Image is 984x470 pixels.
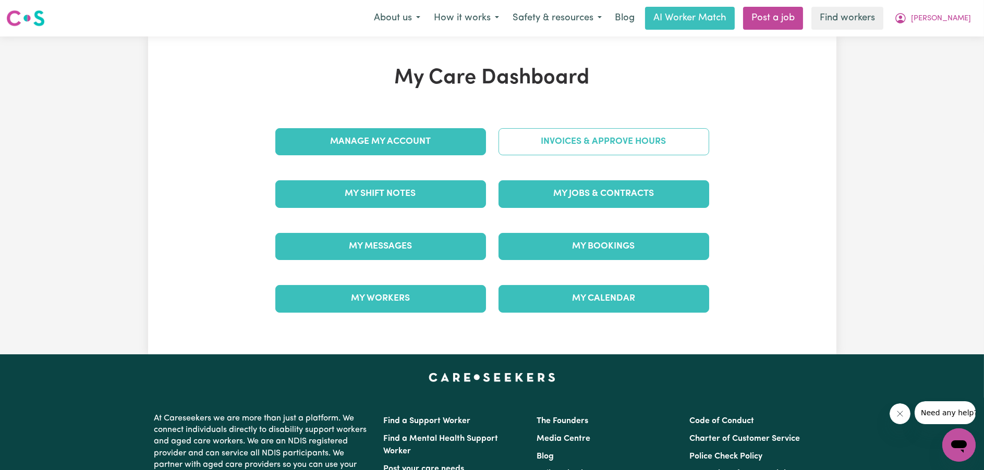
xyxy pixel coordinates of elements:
button: Safety & resources [506,7,609,29]
a: Blog [609,7,641,30]
a: Charter of Customer Service [689,435,800,443]
a: My Bookings [499,233,709,260]
a: Media Centre [537,435,590,443]
a: My Workers [275,285,486,312]
h1: My Care Dashboard [269,66,715,91]
a: My Shift Notes [275,180,486,207]
button: About us [367,7,427,29]
a: Find a Mental Health Support Worker [384,435,499,455]
span: Need any help? [6,7,63,16]
iframe: Button to launch messaging window [942,428,976,462]
a: The Founders [537,417,588,425]
a: Careseekers home page [429,373,555,381]
a: Code of Conduct [689,417,754,425]
a: Blog [537,452,554,461]
a: Post a job [743,7,803,30]
a: Invoices & Approve Hours [499,128,709,155]
a: Police Check Policy [689,452,762,461]
iframe: Message from company [915,401,976,424]
a: Find workers [811,7,883,30]
a: Careseekers logo [6,6,45,30]
a: Find a Support Worker [384,417,471,425]
span: [PERSON_NAME] [911,13,971,24]
a: AI Worker Match [645,7,735,30]
img: Careseekers logo [6,9,45,28]
button: My Account [888,7,978,29]
iframe: Close message [890,403,910,424]
a: Manage My Account [275,128,486,155]
a: My Calendar [499,285,709,312]
button: How it works [427,7,506,29]
a: My Messages [275,233,486,260]
a: My Jobs & Contracts [499,180,709,207]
